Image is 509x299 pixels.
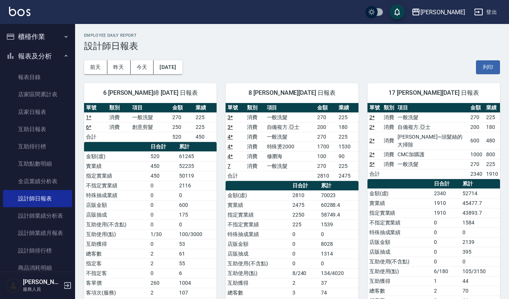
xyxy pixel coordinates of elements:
[382,159,396,169] td: 消費
[3,69,72,86] a: 報表目錄
[319,200,358,210] td: 60288.4
[315,103,337,113] th: 金額
[382,112,396,122] td: 消費
[245,103,265,113] th: 類別
[382,149,396,159] td: 消費
[84,268,149,278] td: 不指定客
[476,60,500,74] button: 列印
[9,7,30,16] img: Logo
[432,208,461,218] td: 1910
[265,103,315,113] th: 項目
[484,132,500,149] td: 480
[3,46,72,66] button: 報表及分析
[149,142,177,152] th: 日合計
[226,103,358,181] table: a dense table
[319,220,358,229] td: 1539
[177,161,217,171] td: 52235
[291,210,319,220] td: 2250
[245,142,265,151] td: 消費
[319,210,358,220] td: 58749.4
[382,132,396,149] td: 消費
[396,149,468,159] td: CMC加購護
[315,142,337,151] td: 1700
[367,237,432,247] td: 店販金額
[226,103,245,113] th: 單號
[149,229,177,239] td: 1/30
[107,112,131,122] td: 消費
[291,259,319,268] td: 0
[107,122,131,132] td: 消費
[84,220,149,229] td: 互助使用(不含點)
[84,181,149,190] td: 不指定實業績
[461,198,500,208] td: 45477.7
[461,266,500,276] td: 105/3150
[461,247,500,257] td: 395
[177,229,217,239] td: 100/3000
[337,171,358,181] td: 2475
[367,276,432,286] td: 互助獲得
[149,181,177,190] td: 0
[226,220,290,229] td: 不指定實業績
[194,112,217,122] td: 225
[291,181,319,191] th: 日合計
[3,103,72,121] a: 店家日報表
[226,210,290,220] td: 指定實業績
[319,239,358,249] td: 8028
[84,103,217,142] table: a dense table
[84,239,149,249] td: 互助獲得
[367,208,432,218] td: 指定實業績
[337,142,358,151] td: 1530
[3,242,72,259] a: 設計師排行榜
[265,132,315,142] td: 一般洗髮
[3,190,72,207] a: 設計師日報表
[468,159,484,169] td: 270
[177,288,217,298] td: 107
[3,173,72,190] a: 全店業績分析表
[396,112,468,122] td: 一般洗髮
[84,151,149,161] td: 金額(虛)
[130,122,170,132] td: 創意剪髮
[484,103,500,113] th: 業績
[194,132,217,142] td: 450
[84,33,500,38] h2: Employee Daily Report
[177,210,217,220] td: 175
[291,239,319,249] td: 0
[390,4,405,19] button: save
[177,190,217,200] td: 0
[265,122,315,132] td: 自備複方.亞士
[484,159,500,169] td: 225
[484,149,500,159] td: 800
[130,112,170,122] td: 一般洗髮
[461,218,500,227] td: 1584
[367,247,432,257] td: 店販抽成
[319,288,358,298] td: 74
[177,239,217,249] td: 53
[23,278,61,286] h5: [PERSON_NAME]
[432,257,461,266] td: 0
[84,200,149,210] td: 店販金額
[367,103,382,113] th: 單號
[149,278,177,288] td: 260
[226,278,290,288] td: 互助獲得
[484,112,500,122] td: 225
[461,208,500,218] td: 43893.7
[337,122,358,132] td: 180
[177,278,217,288] td: 1004
[227,163,230,169] a: 7
[367,169,382,179] td: 合計
[226,268,290,278] td: 互助使用(點)
[432,247,461,257] td: 0
[149,210,177,220] td: 0
[84,259,149,268] td: 指定客
[468,169,484,179] td: 2340
[84,278,149,288] td: 客單價
[461,286,500,296] td: 70
[432,276,461,286] td: 1
[149,259,177,268] td: 2
[396,132,468,149] td: [PERSON_NAME]~頭髮絲的大掃除
[226,239,290,249] td: 店販金額
[315,161,337,171] td: 270
[367,188,432,198] td: 金額(虛)
[3,155,72,172] a: 互助點數明細
[319,181,358,191] th: 累計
